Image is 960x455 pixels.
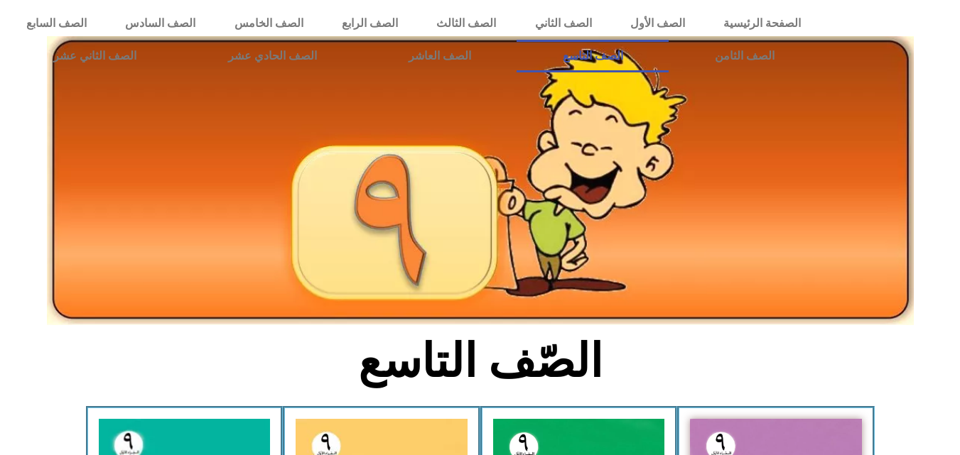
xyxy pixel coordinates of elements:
a: الصف الثاني عشر [7,40,182,72]
a: الصف الحادي عشر [182,40,362,72]
a: الصفحة الرئيسية [704,7,820,40]
h2: الصّف التاسع [245,334,715,389]
a: الصف العاشر [362,40,517,72]
a: الصف الأول [611,7,704,40]
a: الصف الثامن [669,40,820,72]
a: الصف الثاني [516,7,611,40]
a: الصف الثالث [417,7,515,40]
a: الصف السادس [106,7,215,40]
a: الصف السابع [7,7,106,40]
a: الصف الخامس [215,7,323,40]
a: الصف التاسع [517,40,669,72]
a: الصف الرابع [323,7,417,40]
